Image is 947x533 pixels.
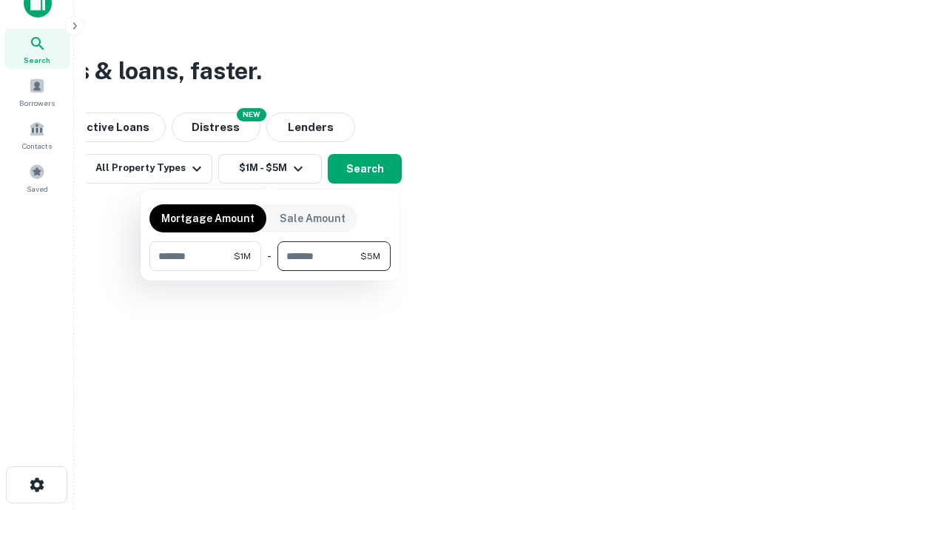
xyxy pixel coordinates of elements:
[873,415,947,486] iframe: Chat Widget
[360,249,380,263] span: $5M
[161,210,255,227] p: Mortgage Amount
[234,249,251,263] span: $1M
[267,241,272,271] div: -
[280,210,346,227] p: Sale Amount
